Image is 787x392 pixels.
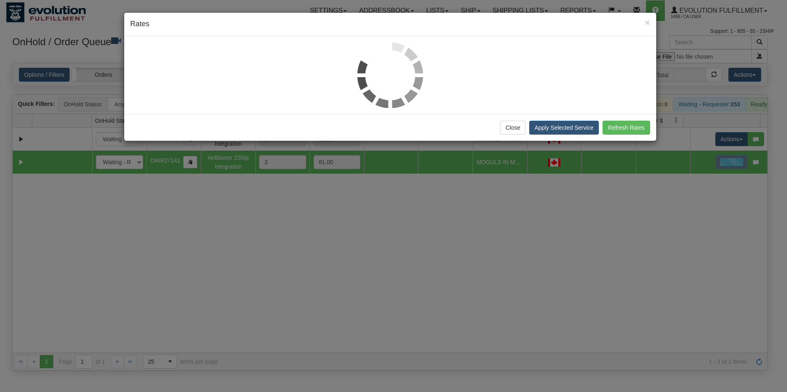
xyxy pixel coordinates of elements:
button: Apply Selected Service [529,121,599,135]
button: Close [500,121,525,135]
img: loader.gif [357,42,423,108]
button: Refresh Rates [603,121,650,135]
span: × [645,18,650,27]
button: Close [645,18,650,27]
h4: Rates [130,19,650,30]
